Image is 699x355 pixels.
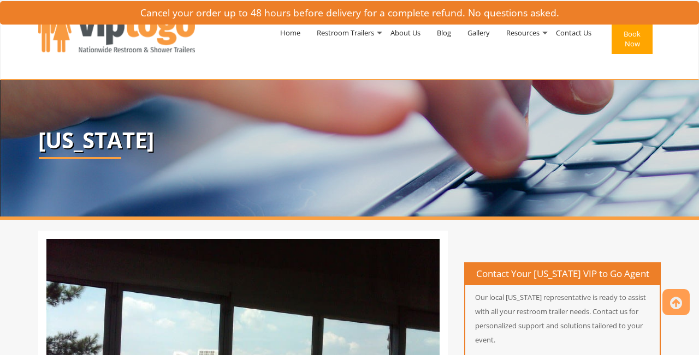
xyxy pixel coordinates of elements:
a: Contact Us [548,4,600,61]
a: Gallery [459,4,498,61]
a: Resources [498,4,548,61]
a: Book Now [600,4,661,77]
a: Restroom Trailers [309,4,382,61]
a: Home [272,4,309,61]
p: Our local [US_STATE] representative is ready to assist with all your restroom trailer needs. Cont... [465,290,660,347]
p: [US_STATE] [38,128,661,152]
button: Book Now [612,23,653,54]
a: Blog [429,4,459,61]
a: About Us [382,4,429,61]
img: VIPTOGO [38,8,195,52]
h4: Contact Your [US_STATE] VIP to Go Agent [465,263,660,285]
